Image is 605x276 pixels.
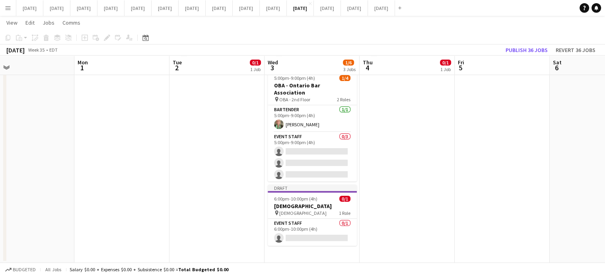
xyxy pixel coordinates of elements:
span: Total Budgeted $0.00 [178,266,228,272]
span: Budgeted [13,267,36,272]
span: Thu [363,59,373,66]
button: [DATE] [125,0,152,16]
div: 3 Jobs [343,66,356,72]
button: Publish 36 jobs [502,45,551,55]
button: [DATE] [368,0,395,16]
span: Week 35 [26,47,46,53]
button: [DATE] [233,0,260,16]
button: [DATE] [43,0,70,16]
app-job-card: Updated5:00pm-9:00pm (4h)1/4OBA - Ontario Bar Association OBA - 2nd Floor2 RolesBartender1/15:00p... [268,64,357,181]
a: View [3,17,21,28]
span: 4 [362,63,373,72]
span: 5 [457,63,464,72]
h3: [DEMOGRAPHIC_DATA] [268,203,357,210]
button: [DATE] [287,0,314,16]
button: Revert 36 jobs [552,45,599,55]
span: 6 [552,63,562,72]
button: [DATE] [179,0,206,16]
app-card-role: Event Staff0/35:00pm-9:00pm (4h) [268,132,357,182]
div: [DATE] [6,46,25,54]
span: Jobs [43,19,54,26]
div: Draft [268,185,357,191]
span: [DEMOGRAPHIC_DATA] [279,210,327,216]
div: 1 Job [250,66,261,72]
div: 1 Job [440,66,451,72]
app-card-role: Event Staff0/16:00pm-10:00pm (4h) [268,219,357,246]
span: 3 [267,63,278,72]
span: OBA - 2nd Floor [279,97,310,102]
span: 2 Roles [337,97,350,102]
span: 1/4 [339,75,350,81]
app-job-card: Draft6:00pm-10:00pm (4h)0/1[DEMOGRAPHIC_DATA] [DEMOGRAPHIC_DATA]1 RoleEvent Staff0/16:00pm-10:00p... [268,185,357,246]
button: [DATE] [341,0,368,16]
span: 0/1 [250,60,261,66]
span: 1 Role [339,210,350,216]
div: Salary $0.00 + Expenses $0.00 + Subsistence $0.00 = [70,266,228,272]
span: 6:00pm-10:00pm (4h) [274,196,317,202]
a: Jobs [39,17,58,28]
button: [DATE] [206,0,233,16]
span: Fri [458,59,464,66]
a: Edit [22,17,38,28]
span: Wed [268,59,278,66]
button: [DATE] [314,0,341,16]
span: 1 [76,63,88,72]
a: Comms [59,17,84,28]
button: [DATE] [152,0,179,16]
span: 1/6 [343,60,354,66]
span: All jobs [44,266,63,272]
app-card-role: Bartender1/15:00pm-9:00pm (4h)[PERSON_NAME] [268,105,357,132]
span: Tue [173,59,182,66]
button: [DATE] [16,0,43,16]
button: [DATE] [70,0,97,16]
span: 2 [171,63,182,72]
button: Budgeted [4,265,37,274]
div: EDT [49,47,58,53]
span: Mon [78,59,88,66]
span: Edit [25,19,35,26]
span: 0/1 [440,60,451,66]
span: View [6,19,18,26]
span: Sat [553,59,562,66]
button: [DATE] [260,0,287,16]
span: 0/1 [339,196,350,202]
span: 5:00pm-9:00pm (4h) [274,75,315,81]
span: Comms [62,19,80,26]
button: [DATE] [97,0,125,16]
h3: OBA - Ontario Bar Association [268,82,357,96]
